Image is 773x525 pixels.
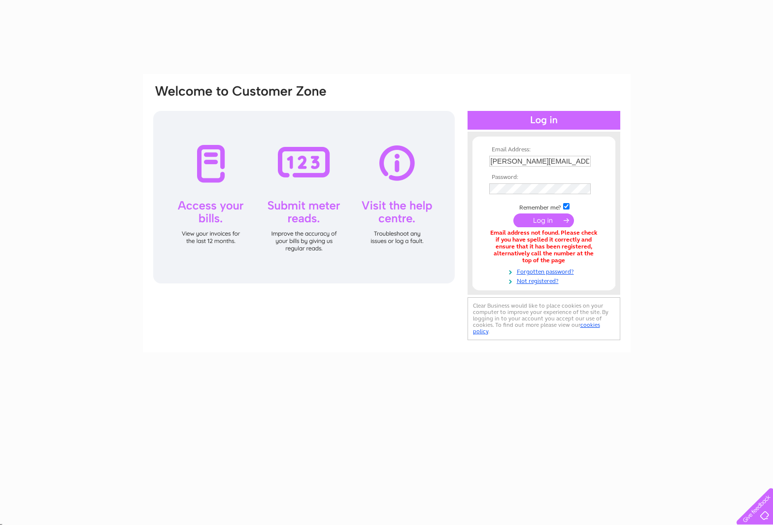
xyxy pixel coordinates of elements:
[487,146,601,153] th: Email Address:
[487,174,601,181] th: Password:
[487,202,601,211] td: Remember me?
[513,213,574,227] input: Submit
[489,276,601,285] a: Not registered?
[489,230,599,264] div: Email address not found. Please check if you have spelled it correctly and ensure that it has bee...
[468,297,620,340] div: Clear Business would like to place cookies on your computer to improve your experience of the sit...
[489,266,601,276] a: Forgotten password?
[473,321,600,335] a: cookies policy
